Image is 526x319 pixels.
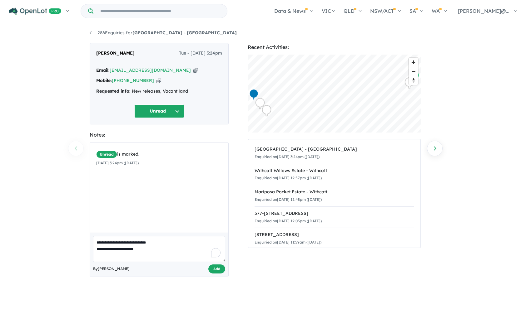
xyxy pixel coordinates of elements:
button: Unread [134,104,184,118]
div: Map marker [405,77,414,89]
img: Openlot PRO Logo White [9,7,61,15]
div: Notes: [90,131,229,139]
a: [PHONE_NUMBER] [112,78,154,83]
a: Mariposa Pocket Estate - WithcottEnquiried on[DATE] 12:48pm ([DATE]) [255,185,414,207]
div: [STREET_ADDRESS] [255,231,414,239]
span: [PERSON_NAME] [96,50,135,57]
strong: Mobile: [96,78,112,83]
a: [EMAIL_ADDRESS][DOMAIN_NAME] [110,67,191,73]
div: Mariposa Pocket Estate - Withcott [255,188,414,196]
button: Add [208,264,225,273]
a: 286Enquiries for[GEOGRAPHIC_DATA] - [GEOGRAPHIC_DATA] [90,30,237,36]
small: Enquiried on [DATE] 12:57pm ([DATE]) [255,176,322,180]
small: [DATE] 3:24pm ([DATE]) [96,161,139,165]
button: Zoom in [409,58,418,67]
div: is marked. [96,151,227,158]
span: Tue - [DATE] 3:24pm [179,50,222,57]
div: Map marker [249,89,259,100]
a: Withcott Willows Estate - WithcottEnquiried on[DATE] 12:57pm ([DATE]) [255,164,414,186]
button: Copy [193,67,198,74]
strong: Email: [96,67,110,73]
textarea: To enrich screen reader interactions, please activate Accessibility in Grammarly extension settings [93,236,225,262]
small: Enquiried on [DATE] 12:48pm ([DATE]) [255,197,322,202]
input: Try estate name, suburb, builder or developer [95,4,226,18]
button: Copy [156,77,161,84]
div: Map marker [410,70,419,82]
button: Zoom out [409,67,418,76]
strong: [GEOGRAPHIC_DATA] - [GEOGRAPHIC_DATA] [132,30,237,36]
div: Map marker [256,98,265,109]
span: Unread [96,151,117,158]
a: 577-[STREET_ADDRESS]Enquiried on[DATE] 12:05pm ([DATE]) [255,206,414,228]
strong: Requested info: [96,88,131,94]
div: [GEOGRAPHIC_DATA] - [GEOGRAPHIC_DATA] [255,146,414,153]
small: Enquiried on [DATE] 11:59am ([DATE]) [255,240,321,244]
small: Enquiried on [DATE] 12:05pm ([DATE]) [255,219,322,223]
div: Map marker [262,105,271,117]
small: Enquiried on [DATE] 3:24pm ([DATE]) [255,154,320,159]
span: [PERSON_NAME]@... [458,8,509,14]
div: New releases, Vacant land [96,88,222,95]
div: Withcott Willows Estate - Withcott [255,167,414,175]
canvas: Map [248,55,421,133]
button: Reset bearing to north [409,76,418,85]
span: By [PERSON_NAME] [93,266,130,272]
a: [STREET_ADDRESS]Enquiried on[DATE] 11:59am ([DATE]) [255,228,414,249]
nav: breadcrumb [90,29,436,37]
a: [GEOGRAPHIC_DATA] - [GEOGRAPHIC_DATA]Enquiried on[DATE] 3:24pm ([DATE]) [255,143,414,164]
div: 577-[STREET_ADDRESS] [255,210,414,217]
div: Recent Activities: [248,43,421,51]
